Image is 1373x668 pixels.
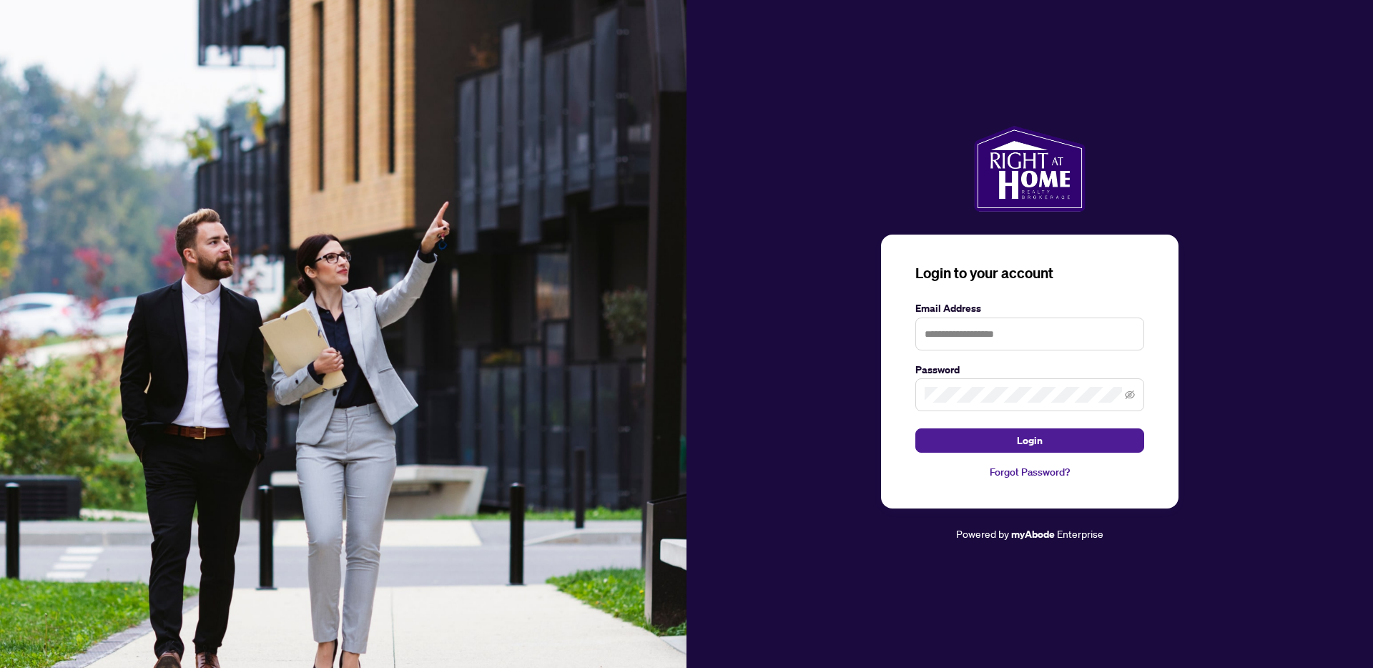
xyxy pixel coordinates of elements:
[915,362,1144,378] label: Password
[1057,527,1103,540] span: Enterprise
[915,263,1144,283] h3: Login to your account
[915,464,1144,480] a: Forgot Password?
[1011,526,1055,542] a: myAbode
[1017,429,1043,452] span: Login
[956,527,1009,540] span: Powered by
[974,126,1085,212] img: ma-logo
[1125,390,1135,400] span: eye-invisible
[915,300,1144,316] label: Email Address
[915,428,1144,453] button: Login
